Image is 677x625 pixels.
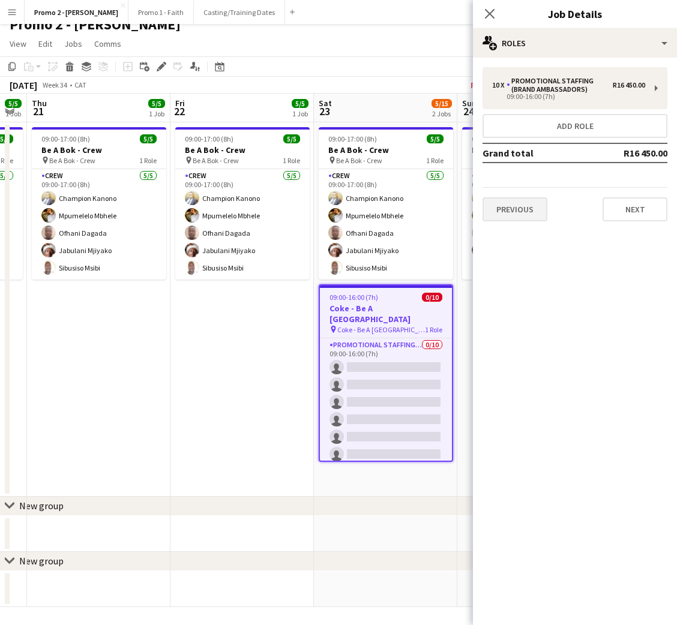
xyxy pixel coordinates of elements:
[40,80,70,89] span: Week 34
[292,109,308,118] div: 1 Job
[283,134,300,143] span: 5/5
[336,156,382,165] span: Be A Bok - Crew
[473,6,677,22] h3: Job Details
[49,156,95,165] span: Be A Bok - Crew
[462,145,597,155] h3: Be A Bok - Crew
[139,156,157,165] span: 1 Role
[128,1,194,24] button: Promo 1 - Faith
[483,197,547,221] button: Previous
[432,109,451,118] div: 2 Jobs
[30,104,47,118] span: 21
[175,169,310,280] app-card-role: Crew5/509:00-17:00 (8h)Champion KanonoMpumelelo MbheleOfhani DagadaJabulani MjiyakoSibusiso Msibi
[32,98,47,109] span: Thu
[460,104,477,118] span: 24
[94,38,121,49] span: Comms
[283,156,300,165] span: 1 Role
[472,134,520,143] span: 09:00-17:00 (8h)
[319,284,453,462] app-job-card: 09:00-16:00 (7h)0/10Coke - Be A [GEOGRAPHIC_DATA] Coke - Be A [GEOGRAPHIC_DATA]1 RolePromotional ...
[59,36,87,52] a: Jobs
[426,156,444,165] span: 1 Role
[32,169,166,280] app-card-role: Crew5/509:00-17:00 (8h)Champion KanonoMpumelelo MbheleOfhani DagadaJabulani MjiyakoSibusiso Msibi
[10,38,26,49] span: View
[507,77,613,94] div: Promotional Staffing (Brand Ambassadors)
[473,29,677,58] div: Roles
[5,99,22,108] span: 5/5
[462,98,477,109] span: Sun
[25,1,128,24] button: Promo 2 - [PERSON_NAME]
[19,555,64,567] div: New group
[427,134,444,143] span: 5/5
[32,127,166,280] app-job-card: 09:00-17:00 (8h)5/5Be A Bok - Crew Be A Bok - Crew1 RoleCrew5/509:00-17:00 (8h)Champion KanonoMpu...
[425,325,442,334] span: 1 Role
[603,197,667,221] button: Next
[32,145,166,155] h3: Be A Bok - Crew
[328,134,377,143] span: 09:00-17:00 (8h)
[462,127,597,280] app-job-card: 09:00-17:00 (8h)5/5Be A Bok - Crew Be A Bok - Crew1 RoleCrew5/509:00-17:00 (8h)Champion KanonoMpu...
[19,500,64,512] div: New group
[89,36,126,52] a: Comms
[319,145,453,155] h3: Be A Bok - Crew
[320,303,452,324] h3: Coke - Be A [GEOGRAPHIC_DATA]
[41,134,90,143] span: 09:00-17:00 (8h)
[175,127,310,280] app-job-card: 09:00-17:00 (8h)5/5Be A Bok - Crew Be A Bok - Crew1 RoleCrew5/509:00-17:00 (8h)Champion KanonoMpu...
[5,36,31,52] a: View
[38,38,52,49] span: Edit
[173,104,185,118] span: 22
[329,293,378,302] span: 09:00-16:00 (7h)
[149,109,164,118] div: 1 Job
[319,98,332,109] span: Sat
[140,134,157,143] span: 5/5
[175,98,185,109] span: Fri
[432,99,452,108] span: 5/15
[319,127,453,280] app-job-card: 09:00-17:00 (8h)5/5Be A Bok - Crew Be A Bok - Crew1 RoleCrew5/509:00-17:00 (8h)Champion KanonoMpu...
[185,134,233,143] span: 09:00-17:00 (8h)
[175,145,310,155] h3: Be A Bok - Crew
[317,104,332,118] span: 23
[462,169,597,280] app-card-role: Crew5/509:00-17:00 (8h)Champion KanonoMpumelelo MbheleOfhani DagadaJabulani MjiyakoSibusiso Msibi
[422,293,442,302] span: 0/10
[613,81,645,89] div: R16 450.00
[337,325,425,334] span: Coke - Be A [GEOGRAPHIC_DATA]
[148,99,165,108] span: 5/5
[292,99,308,108] span: 5/5
[194,1,285,24] button: Casting/Training Dates
[466,77,528,93] button: Fix 19 errors
[10,79,37,91] div: [DATE]
[34,36,57,52] a: Edit
[193,156,239,165] span: Be A Bok - Crew
[483,114,667,138] button: Add role
[483,143,592,163] td: Grand total
[64,38,82,49] span: Jobs
[592,143,667,163] td: R16 450.00
[492,81,507,89] div: 10 x
[74,80,86,89] div: CAT
[319,169,453,280] app-card-role: Crew5/509:00-17:00 (8h)Champion KanonoMpumelelo MbheleOfhani DagadaJabulani MjiyakoSibusiso Msibi
[492,94,645,100] div: 09:00-16:00 (7h)
[10,16,181,34] h1: Promo 2 - [PERSON_NAME]
[320,338,452,536] app-card-role: Promotional Staffing (Brand Ambassadors)0/1009:00-16:00 (7h)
